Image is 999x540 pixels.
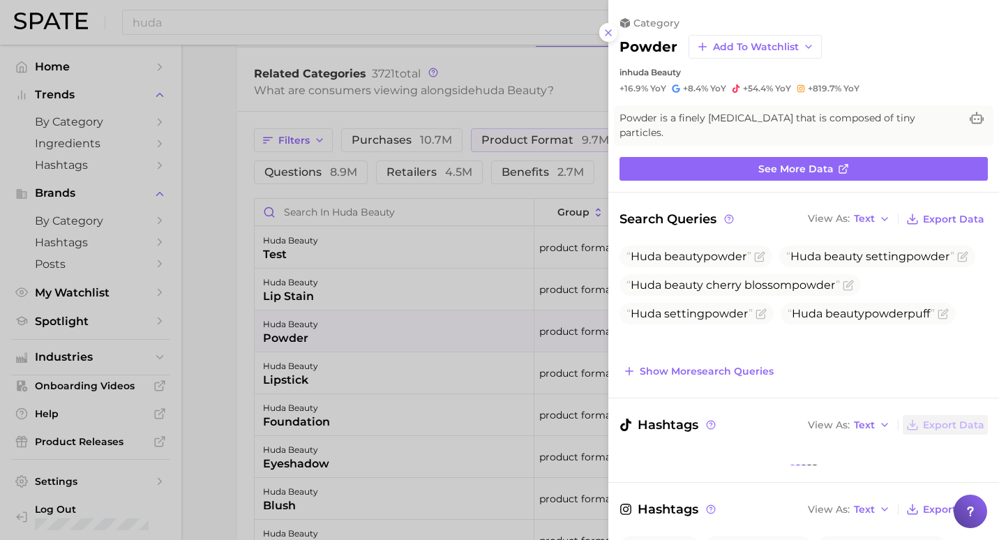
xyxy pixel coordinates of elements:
[808,215,850,223] span: View As
[619,157,988,181] a: See more data
[713,41,799,53] span: Add to Watchlist
[619,209,736,229] span: Search Queries
[650,83,666,94] span: YoY
[843,280,854,291] button: Flag as miscategorized or irrelevant
[710,83,726,94] span: YoY
[804,416,894,434] button: View AsText
[619,500,718,519] span: Hashtags
[804,210,894,228] button: View AsText
[854,421,875,429] span: Text
[957,251,968,262] button: Flag as miscategorized or irrelevant
[938,308,949,320] button: Flag as miscategorized or irrelevant
[903,415,988,435] button: Export Data
[786,250,954,263] span: Huda beauty setting
[923,419,984,431] span: Export Data
[808,421,850,429] span: View As
[808,506,850,513] span: View As
[743,83,773,93] span: +54.4%
[854,215,875,223] span: Text
[903,500,988,519] button: Export Data
[843,83,859,94] span: YoY
[619,38,677,55] h2: powder
[906,250,950,263] span: powder
[619,83,648,93] span: +16.9%
[923,213,984,225] span: Export Data
[627,67,681,77] span: huda beauty
[703,250,747,263] span: powder
[619,415,718,435] span: Hashtags
[633,17,679,29] span: category
[775,83,791,94] span: YoY
[640,366,774,377] span: Show more search queries
[854,506,875,513] span: Text
[689,35,822,59] button: Add to Watchlist
[619,111,960,140] span: Powder is a finely [MEDICAL_DATA] that is composed of tiny particles.
[683,83,708,93] span: +8.4%
[705,307,749,320] span: powder
[903,209,988,229] button: Export Data
[754,251,765,262] button: Flag as miscategorized or irrelevant
[756,308,767,320] button: Flag as miscategorized or irrelevant
[619,361,777,381] button: Show moresearch queries
[626,278,840,292] span: Huda beauty cherry blossom
[626,250,751,263] span: Huda beauty
[923,504,984,516] span: Export Data
[758,163,834,175] span: See more data
[864,307,908,320] span: powder
[792,278,836,292] span: powder
[619,67,988,77] div: in
[804,500,894,518] button: View AsText
[808,83,841,93] span: +819.7%
[788,307,935,320] span: Huda beauty puff
[626,307,753,320] span: Huda setting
